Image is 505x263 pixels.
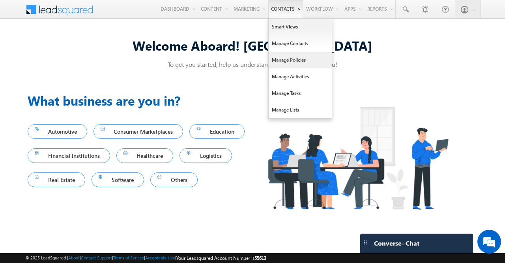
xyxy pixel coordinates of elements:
span: Education [196,126,238,137]
span: Software [99,174,137,185]
span: Consumer Marketplaces [101,126,176,137]
a: Manage Policies [269,52,332,68]
span: Financial Institutions [35,150,103,161]
a: Terms of Service [113,255,144,260]
a: Smart Views [269,19,332,35]
img: Industry.png [252,91,463,225]
a: Manage Contacts [269,35,332,52]
a: About [68,255,80,260]
span: Healthcare [123,150,166,161]
a: Manage Activities [269,68,332,85]
span: 55613 [254,255,266,261]
a: Acceptable Use [145,255,175,260]
p: To get you started, help us understand a few things about you! [28,60,477,68]
span: Automotive [35,126,80,137]
span: Your Leadsquared Account Number is [176,255,266,261]
a: Manage Tasks [269,85,332,102]
span: Real Estate [35,174,78,185]
div: Welcome Aboard! [GEOGRAPHIC_DATA] [28,37,477,54]
span: Logistics [187,150,225,161]
img: carter-drag [362,239,368,246]
h3: What business are you in? [28,91,252,110]
span: Converse - Chat [374,240,419,247]
span: © 2025 LeadSquared | | | | | [25,254,266,262]
a: Contact Support [81,255,112,260]
a: Manage Lists [269,102,332,118]
span: Others [157,174,191,185]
